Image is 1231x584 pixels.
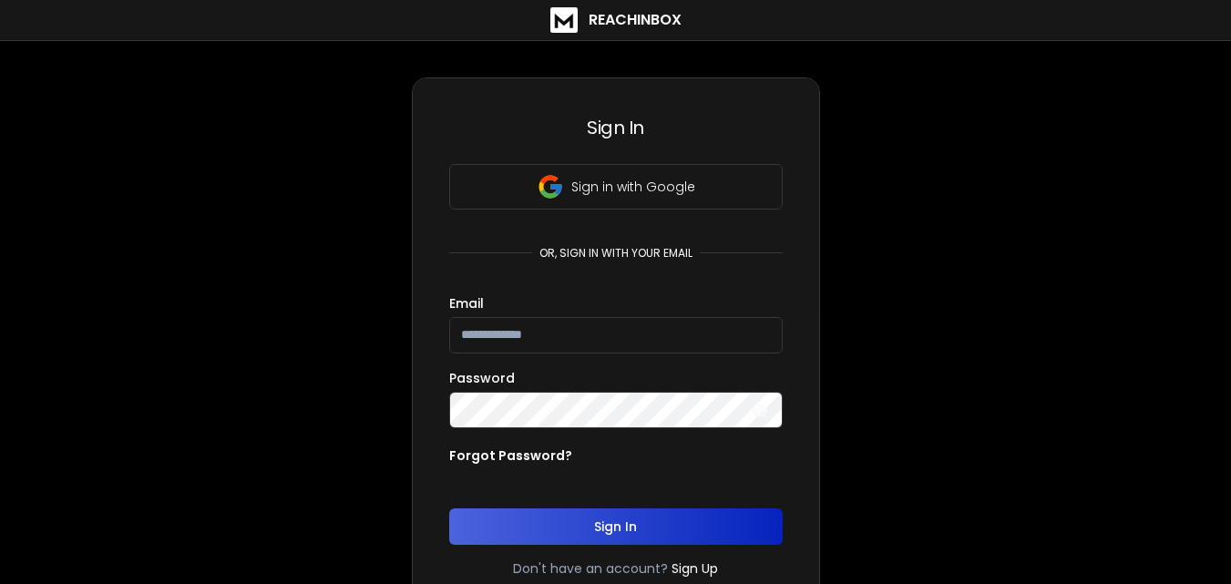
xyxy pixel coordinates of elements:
[449,372,515,384] label: Password
[672,559,718,578] a: Sign Up
[513,559,668,578] p: Don't have an account?
[589,9,682,31] h1: ReachInbox
[449,446,572,465] p: Forgot Password?
[449,164,783,210] button: Sign in with Google
[550,7,578,33] img: logo
[550,7,682,33] a: ReachInbox
[449,297,484,310] label: Email
[532,246,700,261] p: or, sign in with your email
[449,115,783,140] h3: Sign In
[571,178,695,196] p: Sign in with Google
[449,508,783,545] button: Sign In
